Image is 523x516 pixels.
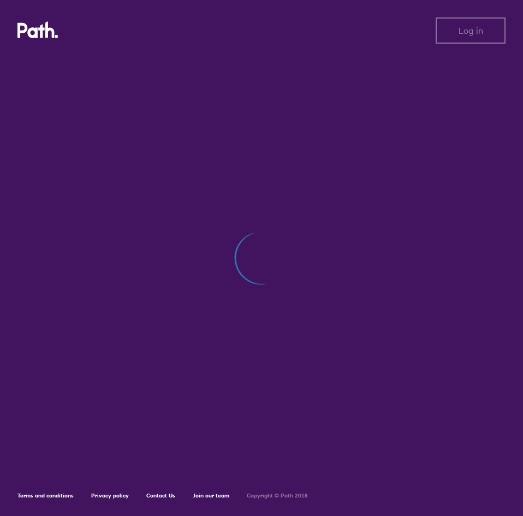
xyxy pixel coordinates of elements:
a: Join our team [193,492,229,499]
a: Privacy policy [91,492,129,499]
a: Terms and conditions [17,492,74,499]
h6: Copyright © Path 2018 [247,493,308,499]
button: Log in [436,17,506,44]
a: Contact Us [146,492,175,499]
span: Log in [459,26,483,35]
